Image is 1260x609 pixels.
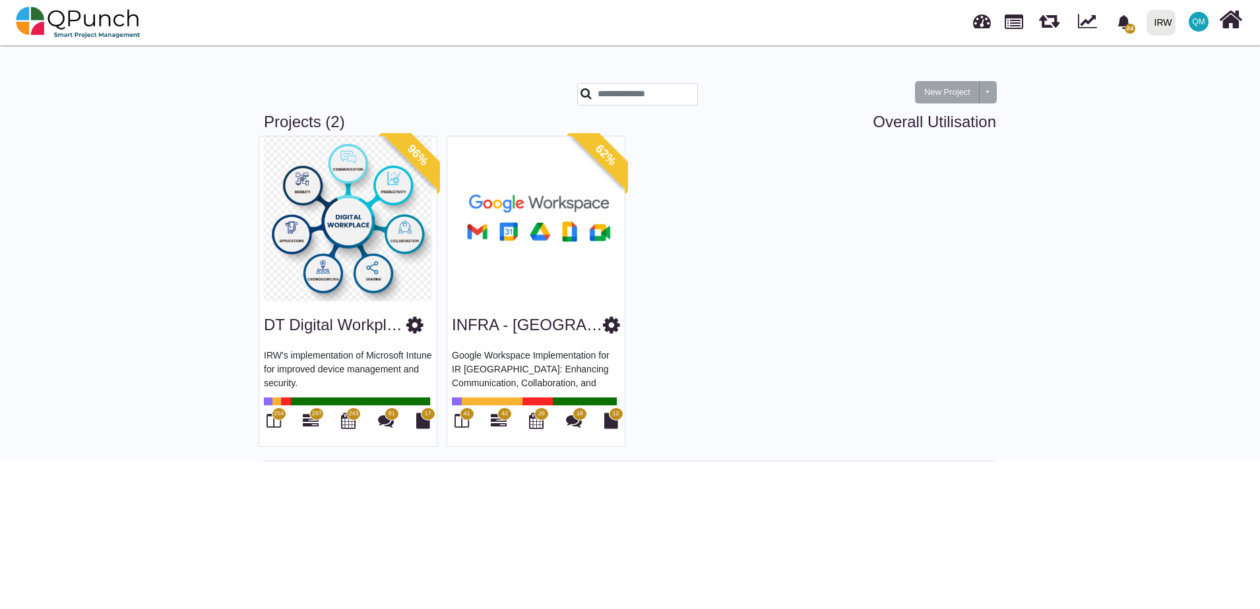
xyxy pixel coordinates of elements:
[452,316,603,335] h3: INFRA - Sudan Google
[577,409,583,419] span: 18
[1192,18,1205,26] span: QM
[604,413,618,428] i: Document Library
[529,413,544,428] i: Calendar
[452,316,733,333] a: INFRA - [GEOGRAPHIC_DATA] Google
[491,418,507,428] a: 42
[491,413,507,428] i: Gantt
[274,409,284,419] span: 254
[1039,7,1059,28] span: Releases
[381,119,455,192] span: 96%
[416,413,430,428] i: Document Library
[389,409,395,419] span: 81
[264,316,406,335] h3: DT Digital Workplace
[312,409,322,419] span: 297
[1219,7,1242,32] i: Home
[1181,1,1216,43] a: QM
[303,418,319,428] a: 297
[267,413,281,428] i: Board
[303,413,319,428] i: Gantt
[501,409,508,419] span: 42
[1112,10,1135,34] div: Notification
[538,409,545,419] span: 26
[566,413,582,428] i: Punch Discussions
[1125,24,1135,34] span: 24
[1154,11,1172,34] div: IRW
[264,349,432,388] p: IRW's implementation of Microsoft Intune for improved device management and security.
[915,81,980,103] button: New Project
[455,413,469,428] i: Board
[424,409,431,419] span: 17
[348,409,358,419] span: 243
[452,349,620,388] p: Google Workspace Implementation for IR [GEOGRAPHIC_DATA]: Enhancing Communication, Collaboration,...
[1109,1,1141,42] a: bell fill24
[1189,12,1209,32] span: Qasim Munir
[264,316,412,333] a: DT Digital Workplace
[16,3,141,42] img: qpunch-sp.fa6292f.png
[463,409,470,419] span: 41
[1117,15,1131,29] svg: bell fill
[873,113,996,132] a: Overall Utilisation
[973,8,991,28] span: Dashboard
[612,409,619,419] span: 12
[1071,1,1109,44] div: Dynamic Report
[264,113,996,132] h3: Projects (2)
[569,119,643,192] span: 62%
[1141,1,1181,44] a: IRW
[1005,9,1023,29] span: Projects
[378,413,394,428] i: Punch Discussions
[341,413,356,428] i: Calendar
